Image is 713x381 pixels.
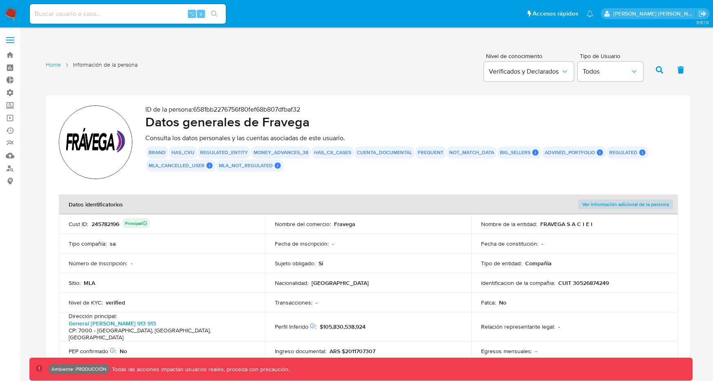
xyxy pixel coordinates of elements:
[578,62,643,81] button: Todos
[46,61,61,69] a: Home
[51,368,107,371] p: Ambiente: PRODUCCIÓN
[698,9,707,18] a: Salir
[200,10,202,18] span: s
[486,53,573,59] span: Nivel de conocimiento
[489,67,561,76] span: Verificados y Declarados
[46,58,138,81] nav: List of pages
[613,10,696,18] p: mauro.ibarra@mercadolibre.com
[580,53,645,59] span: Tipo de Usuario
[586,10,593,17] a: Notificaciones
[583,67,630,76] span: Todos
[533,9,578,18] span: Accesos rápidos
[484,62,574,81] button: Verificados y Declarados
[73,61,138,69] span: Información de la persona
[189,10,195,18] span: ⌥
[30,9,226,19] input: Buscar usuario o caso...
[206,8,223,20] button: search-icon
[110,365,290,373] p: Todas las acciones impactan usuarios reales, proceda con precaución.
